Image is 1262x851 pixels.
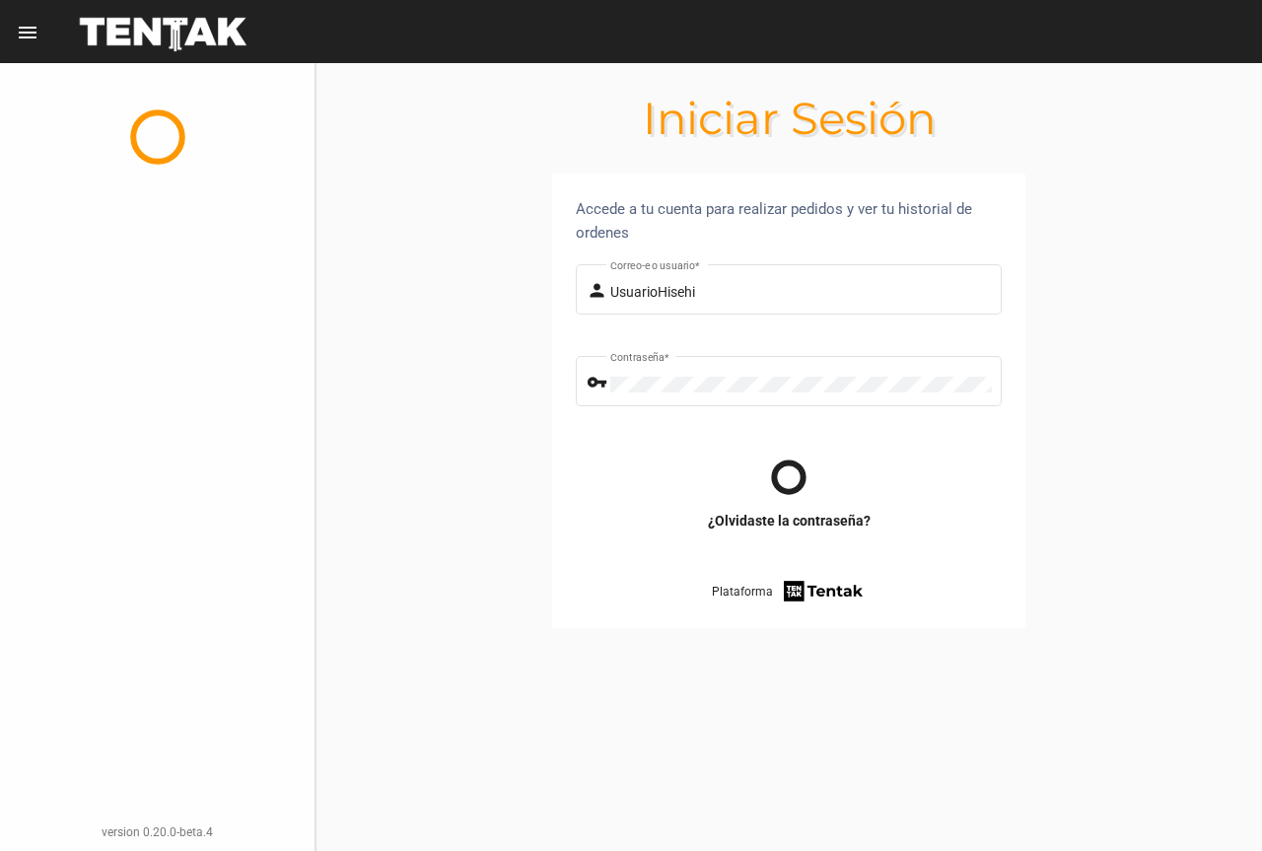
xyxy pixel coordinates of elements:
span: Plataforma [712,582,773,602]
a: Plataforma [712,578,867,604]
mat-icon: vpn_key [587,371,610,394]
div: Accede a tu cuenta para realizar pedidos y ver tu historial de ordenes [576,197,1002,245]
mat-icon: person [587,279,610,303]
a: ¿Olvidaste la contraseña? [708,511,871,531]
img: tentak-firm.png [781,578,866,604]
h1: Iniciar Sesión [315,103,1262,134]
mat-icon: menu [16,21,39,44]
div: version 0.20.0-beta.4 [16,822,299,842]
